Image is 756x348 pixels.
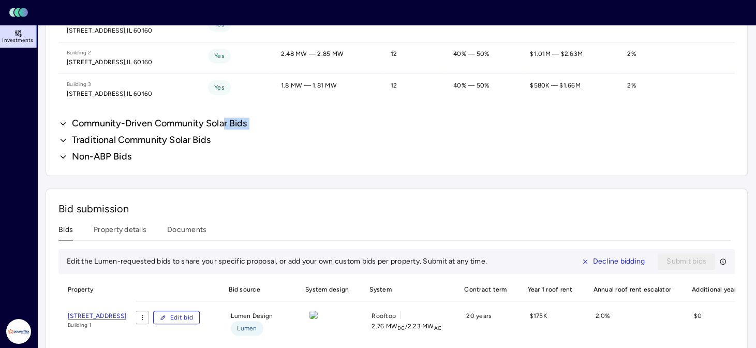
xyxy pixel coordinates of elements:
div: [STREET_ADDRESS], [67,25,127,36]
img: view [309,311,318,319]
img: Powerflex [6,319,31,344]
div: ilding 3 [73,80,91,89]
button: Documents [167,224,206,240]
span: Non-ABP Bids [72,151,131,163]
div: [STREET_ADDRESS], [67,89,127,99]
div: IL 60160 [127,57,152,67]
span: Rooftop [372,311,396,321]
div: IL 60160 [127,25,152,36]
button: Edit bid [153,311,200,324]
td: 40% — 50% [445,74,522,105]
td: 2% [619,11,735,42]
td: 40% — 50% [445,42,522,74]
button: Non-ABP Bids [58,151,131,163]
span: Lumen [237,323,257,334]
span: Contract term [458,278,513,301]
span: [STREET_ADDRESS] [68,312,126,320]
div: [STREET_ADDRESS], [67,57,127,67]
td: 12 [382,42,445,74]
td: $1.01M — $2.63M [522,42,619,74]
span: Annual roof rent escalator [587,278,677,301]
span: System design [299,278,355,301]
td: 2.48 MW — 2.85 MW [273,42,382,74]
span: Property [58,278,136,301]
button: Community-Driven Community Solar Bids [58,118,247,130]
button: Property details [94,224,146,240]
div: ilding 2 [73,49,91,57]
span: Bid submission [58,202,129,215]
span: Traditional Community Solar Bids [72,134,211,147]
sub: AC [434,325,442,331]
td: 2% [619,42,735,74]
td: 2% [619,74,735,105]
td: 12 [382,11,445,42]
td: 1.8 MW — 1.81 MW [273,74,382,105]
td: 40% — 50% [445,11,522,42]
div: IL 60160 [127,89,152,99]
span: Submit bids [666,256,706,267]
span: 2.76 MW / 2.23 MW [372,321,441,331]
td: $580K — $1.66M [522,74,619,105]
a: [STREET_ADDRESS] [68,311,126,321]
span: Community-Driven Community Solar Bids [72,118,247,130]
span: Decline bidding [593,256,645,267]
button: Traditional Community Solar Bids [58,134,211,147]
td: $1.04M — $2.55M [522,11,619,42]
span: Edit the Lumen-requested bids to share your specific proposal, or add your own custom bids per pr... [67,257,487,266]
span: Building 1 [68,321,126,329]
sub: DC [397,325,405,331]
button: Submit bids [658,253,715,270]
button: Bids [58,224,73,240]
div: Bu [67,49,73,57]
span: Year 1 roof rent [521,278,579,301]
button: Decline bidding [573,253,654,270]
div: Bu [67,80,73,89]
span: Edit bid [170,312,193,323]
span: Yes [214,51,225,61]
span: Investments [2,37,33,44]
span: System [363,278,450,301]
td: 2.47 MW — 2.76 MW [273,11,382,42]
span: Yes [214,82,225,93]
span: Bid source [223,278,291,301]
td: 12 [382,74,445,105]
